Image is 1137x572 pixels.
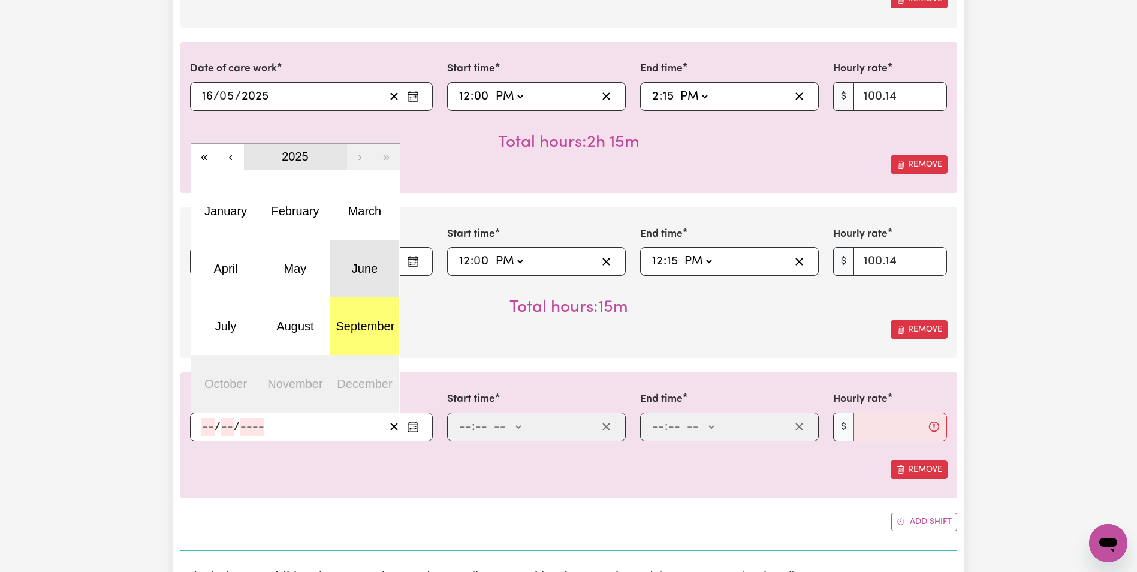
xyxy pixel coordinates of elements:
input: ---- [240,418,264,436]
span: : [659,90,662,103]
label: Hourly rate [833,61,888,77]
input: -- [221,418,234,436]
button: » [373,144,400,170]
label: Date of care work [190,392,277,407]
input: -- [459,418,472,436]
input: -- [652,252,663,270]
button: August 2025 [260,297,330,355]
button: Enter the date of care work [403,252,423,270]
label: Hourly rate [833,227,888,242]
span: / [213,90,219,103]
label: Date of care work [190,227,277,242]
button: November 2025 [260,355,330,413]
input: -- [201,418,215,436]
button: Remove this shift [891,460,948,479]
input: -- [459,88,471,106]
input: -- [474,88,490,106]
span: : [471,90,474,103]
span: 0 [219,91,227,103]
button: January 2025 [191,182,261,240]
input: -- [666,252,678,270]
span: $ [833,82,854,111]
button: October 2025 [191,355,261,413]
button: Remove this shift [891,320,948,339]
label: Start time [447,61,495,77]
button: Add another shift [891,513,957,531]
span: / [235,90,241,103]
button: Enter the date of care work [403,418,423,436]
label: Start time [447,392,495,407]
button: Clear date [385,88,403,106]
abbr: April 2025 [213,262,237,275]
span: : [472,420,475,433]
abbr: June 2025 [352,262,378,275]
abbr: October 2025 [204,377,247,390]
button: July 2025 [191,297,261,355]
input: -- [668,418,681,436]
input: -- [220,88,235,106]
label: End time [640,392,683,407]
abbr: January 2025 [204,204,247,218]
button: September 2025 [330,297,399,355]
label: Hourly rate [833,392,888,407]
button: March 2025 [330,182,399,240]
abbr: August 2025 [276,320,313,333]
button: June 2025 [330,240,399,297]
button: April 2025 [191,240,261,297]
span: $ [833,413,854,441]
abbr: May 2025 [284,262,307,275]
span: 2025 [282,150,309,163]
label: Start time [447,227,495,242]
input: ---- [241,88,269,106]
span: / [215,420,221,433]
input: -- [201,88,213,106]
span: / [234,420,240,433]
abbr: July 2025 [215,320,237,333]
abbr: November 2025 [267,377,322,390]
abbr: September 2025 [336,320,394,333]
span: : [665,420,668,433]
button: December 2025 [330,355,399,413]
button: › [347,144,373,170]
input: -- [475,418,488,436]
button: Remove this shift [891,155,948,174]
abbr: December 2025 [337,377,392,390]
label: End time [640,61,683,77]
input: -- [662,88,674,106]
button: Clear date [385,418,403,436]
abbr: February 2025 [271,204,319,218]
span: : [663,255,666,268]
input: -- [652,418,665,436]
input: -- [459,252,471,270]
button: ‹ [218,144,244,170]
button: February 2025 [260,182,330,240]
label: End time [640,227,683,242]
abbr: March 2025 [348,204,382,218]
iframe: Button to launch messaging window [1089,524,1127,562]
input: -- [652,88,659,106]
label: Date of care work [190,61,277,77]
button: « [191,144,218,170]
span: : [471,255,474,268]
button: 2025 [244,144,347,170]
span: 0 [474,255,481,267]
span: Total hours worked: 2 hours 15 minutes [498,134,640,151]
button: May 2025 [260,240,330,297]
span: Total hours worked: 15 minutes [509,299,628,316]
input: -- [474,252,490,270]
span: $ [833,247,854,276]
button: Enter the date of care work [403,88,423,106]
